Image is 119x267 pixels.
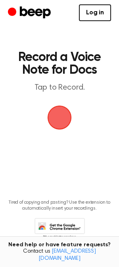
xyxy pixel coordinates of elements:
[6,200,113,212] p: Tired of copying and pasting? Use the extension to automatically insert your recordings.
[5,248,114,262] span: Contact us
[48,106,71,130] img: Beep Logo
[14,51,105,77] h1: Record a Voice Note for Docs
[79,4,111,21] a: Log in
[14,83,105,93] p: Tap to Record.
[38,249,96,261] a: [EMAIL_ADDRESS][DOMAIN_NAME]
[8,5,53,21] a: Beep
